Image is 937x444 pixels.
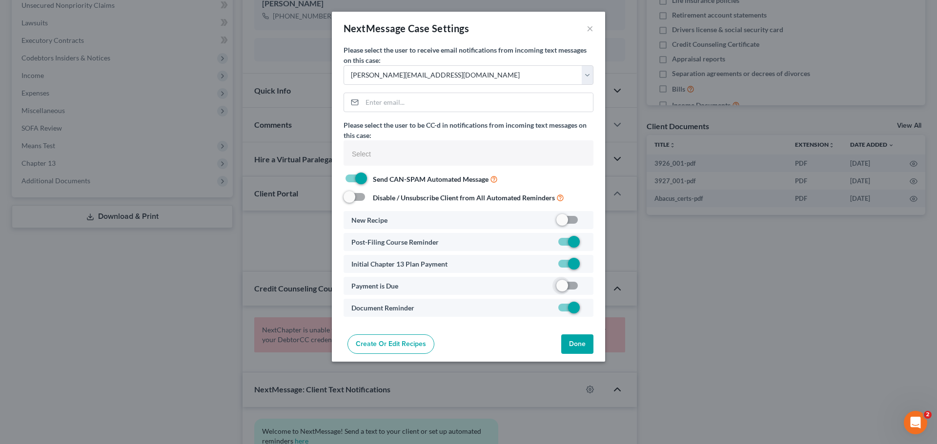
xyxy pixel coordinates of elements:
[373,175,489,183] strong: Send CAN-SPAM Automated Message
[344,120,593,140] label: Please select the user to be CC-d in notifications from incoming text messages on this case:
[904,411,927,434] iframe: Intercom live chat
[347,334,434,354] a: Create or Edit Recipes
[587,22,593,34] button: ×
[351,281,398,291] label: Payment is Due
[344,21,469,35] div: NextMessage Case Settings
[351,303,414,313] label: Document Reminder
[362,93,593,112] input: Enter email...
[373,193,555,202] strong: Disable / Unsubscribe Client from All Automated Reminders
[351,259,448,269] label: Initial Chapter 13 Plan Payment
[924,411,932,419] span: 2
[351,215,387,225] label: New Recipe
[344,45,593,65] label: Please select the user to receive email notifications from incoming text messages on this case:
[351,237,439,247] label: Post-Filing Course Reminder
[561,334,593,354] button: Done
